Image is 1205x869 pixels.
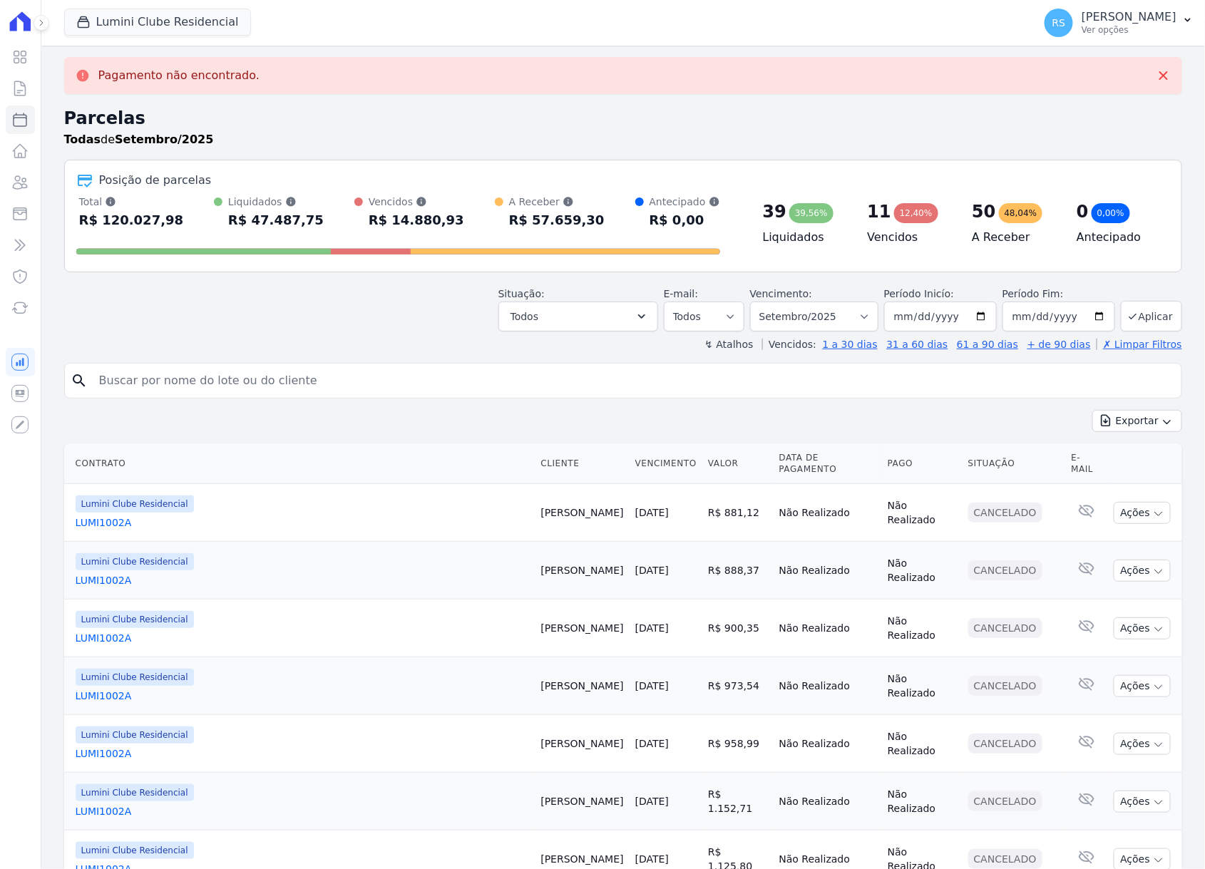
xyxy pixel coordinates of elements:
a: LUMI1002A [76,631,530,645]
div: Liquidados [228,195,324,209]
td: [PERSON_NAME] [535,773,629,831]
td: Não Realizado [882,773,963,831]
div: R$ 120.027,98 [79,209,184,232]
label: Vencidos: [762,339,816,350]
button: Todos [498,302,658,331]
div: 48,04% [999,203,1043,223]
a: 1 a 30 dias [823,339,878,350]
td: R$ 881,12 [702,484,774,542]
button: Ações [1114,617,1171,639]
span: Lumini Clube Residencial [76,784,194,801]
a: LUMI1002A [76,573,530,587]
div: 0 [1077,200,1089,223]
a: [DATE] [635,622,669,634]
h4: Antecipado [1077,229,1159,246]
a: [DATE] [635,680,669,691]
label: Período Inicío: [884,288,954,299]
button: Exportar [1092,410,1182,432]
i: search [71,372,88,389]
span: Lumini Clube Residencial [76,611,194,628]
div: 50 [972,200,995,223]
h2: Parcelas [64,106,1182,131]
p: Pagamento não encontrado. [98,68,260,83]
td: Não Realizado [882,715,963,773]
a: [DATE] [635,853,669,865]
a: + de 90 dias [1027,339,1091,350]
td: Não Realizado [882,484,963,542]
div: R$ 0,00 [650,209,720,232]
a: [DATE] [635,507,669,518]
div: A Receber [509,195,605,209]
span: Lumini Clube Residencial [76,842,194,859]
a: LUMI1002A [76,689,530,703]
label: Período Fim: [1003,287,1115,302]
td: R$ 888,37 [702,542,774,600]
button: Ações [1114,791,1171,813]
div: 39 [763,200,786,223]
div: Cancelado [968,618,1042,638]
span: Lumini Clube Residencial [76,553,194,570]
td: [PERSON_NAME] [535,715,629,773]
button: Ações [1114,675,1171,697]
div: 11 [867,200,891,223]
td: R$ 900,35 [702,600,774,657]
td: Não Realizado [774,600,882,657]
th: Contrato [64,443,535,484]
a: [DATE] [635,738,669,749]
strong: Todas [64,133,101,146]
strong: Setembro/2025 [115,133,213,146]
a: 31 a 60 dias [886,339,948,350]
th: Valor [702,443,774,484]
p: Ver opções [1082,24,1176,36]
div: Cancelado [968,791,1042,811]
span: Lumini Clube Residencial [76,726,194,744]
th: E-mail [1065,443,1108,484]
a: LUMI1002A [76,515,530,530]
label: E-mail: [664,288,699,299]
span: Todos [511,308,538,325]
h4: Vencidos [867,229,949,246]
div: Cancelado [968,560,1042,580]
td: Não Realizado [882,657,963,715]
span: RS [1052,18,1066,28]
div: R$ 14.880,93 [369,209,464,232]
input: Buscar por nome do lote ou do cliente [91,366,1176,395]
td: Não Realizado [774,484,882,542]
div: Vencidos [369,195,464,209]
button: Ações [1114,560,1171,582]
th: Vencimento [630,443,702,484]
button: Aplicar [1121,301,1182,331]
a: LUMI1002A [76,746,530,761]
td: [PERSON_NAME] [535,600,629,657]
div: Total [79,195,184,209]
td: Não Realizado [774,657,882,715]
p: [PERSON_NAME] [1082,10,1176,24]
td: Não Realizado [882,600,963,657]
a: [DATE] [635,565,669,576]
td: Não Realizado [774,773,882,831]
div: 0,00% [1092,203,1130,223]
span: Lumini Clube Residencial [76,495,194,513]
td: R$ 958,99 [702,715,774,773]
div: 12,40% [894,203,938,223]
button: Ações [1114,502,1171,524]
div: Cancelado [968,676,1042,696]
a: LUMI1002A [76,804,530,818]
th: Data de Pagamento [774,443,882,484]
button: Lumini Clube Residencial [64,9,251,36]
div: R$ 47.487,75 [228,209,324,232]
th: Pago [882,443,963,484]
td: R$ 973,54 [702,657,774,715]
a: ✗ Limpar Filtros [1097,339,1182,350]
td: [PERSON_NAME] [535,542,629,600]
td: [PERSON_NAME] [535,484,629,542]
button: RS [PERSON_NAME] Ver opções [1033,3,1205,43]
div: Cancelado [968,503,1042,523]
th: Situação [963,443,1066,484]
div: Antecipado [650,195,720,209]
h4: A Receber [972,229,1054,246]
div: Posição de parcelas [99,172,212,189]
a: [DATE] [635,796,669,807]
label: Situação: [498,288,545,299]
p: de [64,131,214,148]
